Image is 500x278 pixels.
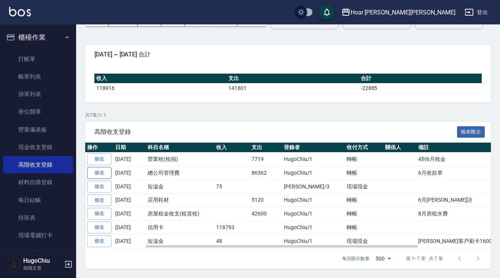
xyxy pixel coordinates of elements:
[113,143,146,153] th: 日期
[345,180,383,193] td: 現場現金
[282,234,345,248] td: HugoChiu/1
[250,193,282,207] td: 5120
[3,50,73,68] a: 打帳單
[250,207,282,221] td: 42600
[226,83,358,93] td: 141801
[146,234,214,248] td: 短溢金
[359,83,482,93] td: -22885
[282,193,345,207] td: HugoChiu/1
[282,180,345,193] td: [PERSON_NAME]/3
[23,257,62,265] h5: HugoChiu
[457,126,485,138] button: 報表匯出
[345,143,383,153] th: 收付方式
[282,166,345,180] td: HugoChiu/1
[3,121,73,138] a: 營業儀表板
[146,180,214,193] td: 短溢金
[406,255,443,262] p: 第 1–7 筆 共 7 筆
[457,128,485,135] a: 報表匯出
[94,51,482,58] span: [DATE] ~ [DATE] 合計
[345,207,383,221] td: 轉帳
[345,234,383,248] td: 現場現金
[350,8,455,17] div: Hoar [PERSON_NAME][PERSON_NAME]
[373,248,394,269] div: 500
[345,221,383,235] td: 轉帳
[87,208,111,220] a: 修改
[250,153,282,166] td: 7719
[113,221,146,235] td: [DATE]
[94,74,226,84] th: 收入
[345,153,383,166] td: 轉帳
[3,174,73,191] a: 材料自購登錄
[87,222,111,233] a: 修改
[345,166,383,180] td: 轉帳
[462,5,491,19] button: 登出
[6,257,21,272] img: Person
[226,74,358,84] th: 支出
[87,153,111,165] a: 修改
[94,128,457,136] span: 高階收支登錄
[113,193,146,207] td: [DATE]
[214,234,250,248] td: 48
[3,85,73,103] a: 掛單列表
[87,194,111,206] a: 修改
[3,138,73,156] a: 現金收支登錄
[250,143,282,153] th: 支出
[146,207,214,221] td: 房屋租金收支(租賃稅)
[3,191,73,209] a: 每日結帳
[146,143,214,153] th: 科目名稱
[3,103,73,121] a: 座位開單
[359,74,482,84] th: 合計
[146,153,214,166] td: 營業稅(稅捐)
[282,221,345,235] td: HugoChiu/1
[214,180,250,193] td: 75
[146,193,214,207] td: 店用耗材
[85,143,113,153] th: 操作
[319,5,334,20] button: save
[87,235,111,247] a: 修改
[3,156,73,174] a: 高階收支登錄
[87,181,111,193] a: 修改
[23,265,62,272] p: 高階主管
[87,167,111,179] a: 修改
[250,166,282,180] td: 86362
[113,207,146,221] td: [DATE]
[338,5,459,20] button: Hoar [PERSON_NAME][PERSON_NAME]
[342,255,369,262] p: 每頁顯示數量
[345,193,383,207] td: 轉帳
[3,209,73,227] a: 排班表
[3,27,73,47] button: 櫃檯作業
[113,153,146,166] td: [DATE]
[282,153,345,166] td: HugoChiu/1
[282,143,345,153] th: 登錄者
[3,244,73,262] a: 掃碼打卡
[214,143,250,153] th: 收入
[113,234,146,248] td: [DATE]
[85,112,491,119] p: 共 7 筆, 1 / 1
[146,221,214,235] td: 信用卡
[94,83,226,93] td: 118916
[9,7,31,16] img: Logo
[383,143,416,153] th: 關係人
[146,166,214,180] td: 總公司管理費
[113,180,146,193] td: [DATE]
[214,221,250,235] td: 118793
[282,207,345,221] td: HugoChiu/1
[3,227,73,244] a: 現場電腦打卡
[3,68,73,85] a: 帳單列表
[113,166,146,180] td: [DATE]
